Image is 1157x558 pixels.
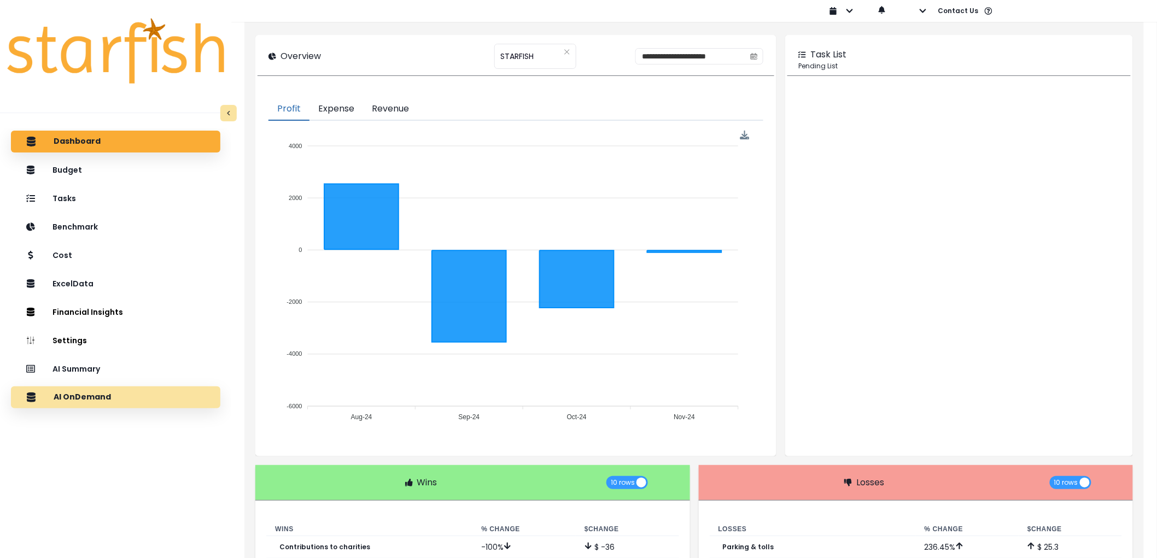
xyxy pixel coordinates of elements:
[268,98,309,121] button: Profit
[11,273,220,295] button: ExcelData
[576,536,679,558] td: $ -36
[740,131,750,140] img: Download Profit
[11,244,220,266] button: Cost
[472,522,576,536] th: % Change
[11,358,220,380] button: AI Summary
[363,98,418,121] button: Revenue
[52,279,94,289] p: ExcelData
[750,52,758,60] svg: calendar
[417,476,437,489] p: Wins
[281,50,321,63] p: Overview
[52,365,100,374] p: AI Summary
[279,543,370,551] p: Contributions to charities
[567,413,587,421] tspan: Oct-24
[287,351,302,357] tspan: -4000
[299,246,302,253] tspan: 0
[52,251,72,260] p: Cost
[564,46,570,57] button: Clear
[351,413,372,421] tspan: Aug-24
[52,194,76,203] p: Tasks
[611,476,635,489] span: 10 rows
[11,301,220,323] button: Financial Insights
[856,476,884,489] p: Losses
[287,298,302,305] tspan: -2000
[564,49,570,55] svg: close
[723,543,774,551] p: Parking & tolls
[289,143,302,149] tspan: 4000
[11,159,220,181] button: Budget
[54,392,111,402] p: AI OnDemand
[287,403,302,409] tspan: -6000
[11,131,220,152] button: Dashboard
[916,536,1019,558] td: 236.45 %
[52,222,98,232] p: Benchmark
[1054,476,1078,489] span: 10 rows
[459,413,480,421] tspan: Sep-24
[11,187,220,209] button: Tasks
[266,522,472,536] th: Wins
[798,61,1120,71] p: Pending List
[52,166,82,175] p: Budget
[576,522,679,536] th: $ Change
[54,137,101,146] p: Dashboard
[810,48,846,61] p: Task List
[11,386,220,408] button: AI OnDemand
[11,216,220,238] button: Benchmark
[674,413,696,421] tspan: Nov-24
[11,330,220,351] button: Settings
[289,195,302,201] tspan: 2000
[309,98,363,121] button: Expense
[916,522,1019,536] th: % Change
[472,536,576,558] td: -100 %
[500,45,534,68] span: STARFISH
[1019,522,1122,536] th: $ Change
[710,522,916,536] th: Losses
[1019,536,1122,558] td: $ 25.3
[740,131,750,140] div: Menu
